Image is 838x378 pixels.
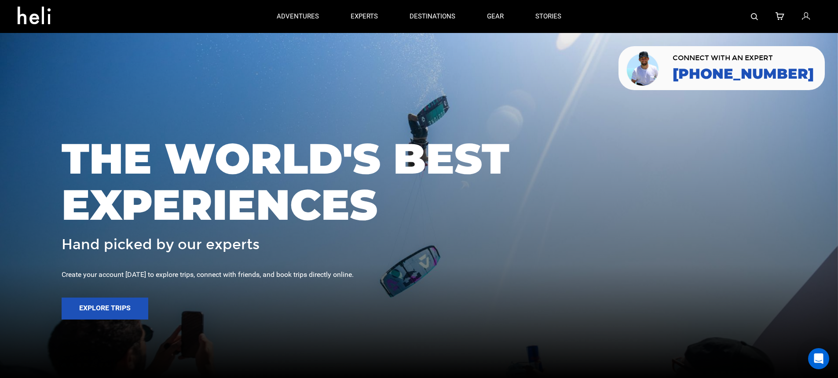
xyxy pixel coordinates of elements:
[351,12,378,21] p: experts
[62,237,260,252] span: Hand picked by our experts
[808,348,829,369] div: Open Intercom Messenger
[673,66,814,82] a: [PHONE_NUMBER]
[62,298,148,320] button: Explore Trips
[277,12,319,21] p: adventures
[62,270,776,280] div: Create your account [DATE] to explore trips, connect with friends, and book trips directly online.
[673,55,814,62] span: CONNECT WITH AN EXPERT
[751,13,758,20] img: search-bar-icon.svg
[625,50,662,87] img: contact our team
[410,12,455,21] p: destinations
[62,135,776,228] span: THE WORLD'S BEST EXPERIENCES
